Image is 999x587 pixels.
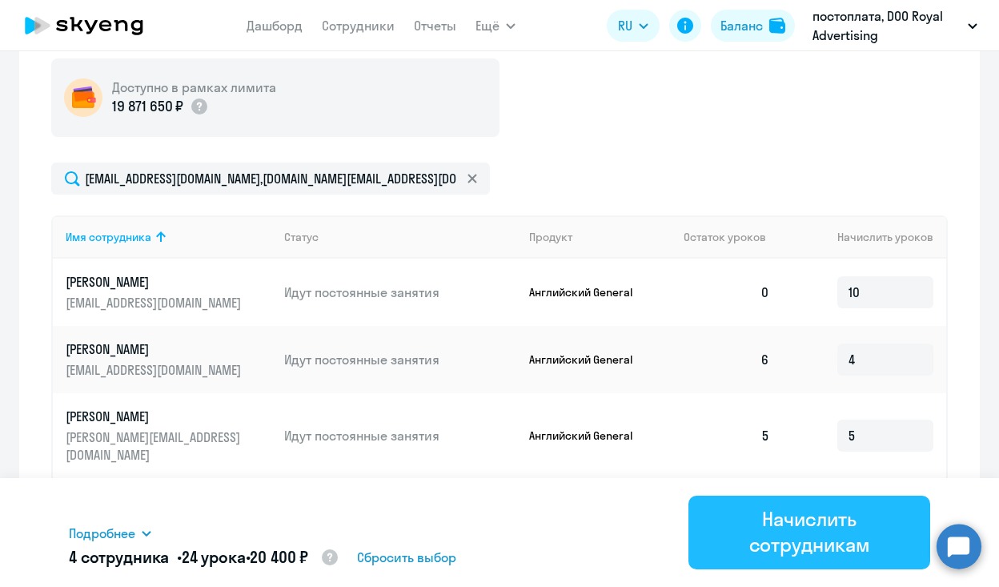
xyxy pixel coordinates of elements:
[607,10,660,42] button: RU
[357,548,456,567] span: Сбросить выбор
[69,546,339,570] h5: 4 сотрудника • •
[475,16,499,35] span: Ещё
[66,230,271,244] div: Имя сотрудника
[529,352,649,367] p: Английский General
[66,340,245,358] p: [PERSON_NAME]
[671,259,783,326] td: 0
[529,230,572,244] div: Продукт
[671,326,783,393] td: 6
[284,230,516,244] div: Статус
[112,96,183,117] p: 19 871 650 ₽
[475,10,516,42] button: Ещё
[414,18,456,34] a: Отчеты
[284,351,516,368] p: Идут постоянные занятия
[529,428,649,443] p: Английский General
[529,230,672,244] div: Продукт
[64,78,102,117] img: wallet-circle.png
[66,273,245,291] p: [PERSON_NAME]
[783,215,946,259] th: Начислить уроков
[284,283,516,301] p: Идут постоянные занятия
[804,6,985,45] button: постоплата, DOO Royal Advertising
[66,294,245,312] p: [EMAIL_ADDRESS][DOMAIN_NAME]
[112,78,276,96] h5: Доступно в рамках лимита
[322,18,395,34] a: Сотрудники
[284,427,516,444] p: Идут постоянные занятия
[688,496,930,569] button: Начислить сотрудникам
[182,547,246,567] span: 24 урока
[812,6,961,45] p: постоплата, DOO Royal Advertising
[671,393,783,478] td: 5
[66,230,151,244] div: Имя сотрудника
[66,408,245,425] p: [PERSON_NAME]
[711,506,908,557] div: Начислить сотрудникам
[66,340,271,379] a: [PERSON_NAME][EMAIL_ADDRESS][DOMAIN_NAME]
[711,10,795,42] button: Балансbalance
[66,428,245,464] p: [PERSON_NAME][EMAIL_ADDRESS][DOMAIN_NAME]
[618,16,632,35] span: RU
[284,230,319,244] div: Статус
[66,361,245,379] p: [EMAIL_ADDRESS][DOMAIN_NAME]
[69,524,135,543] span: Подробнее
[720,16,763,35] div: Баланс
[66,273,271,312] a: [PERSON_NAME][EMAIL_ADDRESS][DOMAIN_NAME]
[250,547,308,567] span: 20 400 ₽
[51,163,490,195] input: Поиск по имени, email, продукту или статусу
[684,230,766,244] span: Остаток уроков
[769,18,785,34] img: balance
[66,408,271,464] a: [PERSON_NAME][PERSON_NAME][EMAIL_ADDRESS][DOMAIN_NAME]
[529,285,649,300] p: Английский General
[684,230,783,244] div: Остаток уроков
[247,18,303,34] a: Дашборд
